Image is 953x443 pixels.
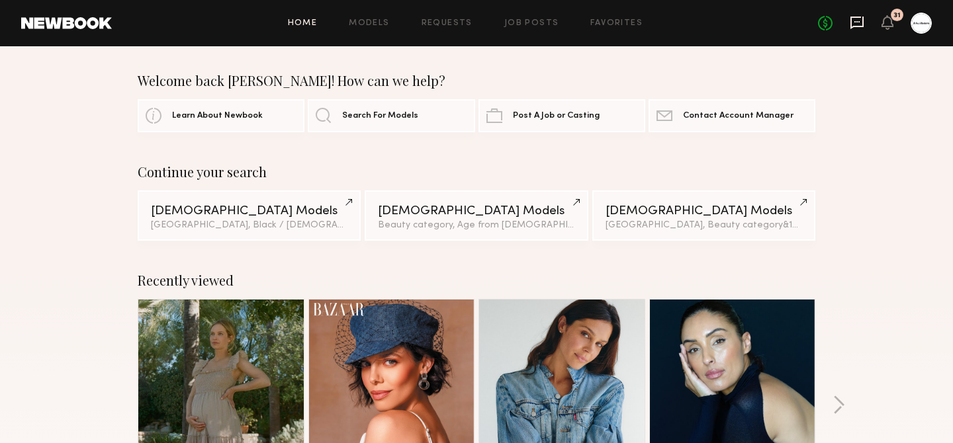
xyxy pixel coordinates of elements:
span: & 1 other filter [783,221,840,229]
a: Post A Job or Casting [478,99,645,132]
a: [DEMOGRAPHIC_DATA] ModelsBeauty category, Age from [DEMOGRAPHIC_DATA]. [365,190,588,241]
div: [GEOGRAPHIC_DATA], Black / [DEMOGRAPHIC_DATA] [151,221,347,230]
span: Contact Account Manager [683,112,794,120]
a: Requests [422,19,473,28]
a: [DEMOGRAPHIC_DATA] Models[GEOGRAPHIC_DATA], Black / [DEMOGRAPHIC_DATA] [138,190,361,241]
div: [DEMOGRAPHIC_DATA] Models [151,205,347,218]
span: Search For Models [342,112,418,120]
a: Learn About Newbook [138,99,304,132]
a: Models [349,19,389,28]
div: Recently viewed [138,272,815,288]
a: Favorites [590,19,643,28]
div: Beauty category, Age from [DEMOGRAPHIC_DATA]. [378,221,574,230]
div: [DEMOGRAPHIC_DATA] Models [606,205,802,218]
div: Welcome back [PERSON_NAME]! How can we help? [138,73,815,89]
div: 31 [893,12,901,19]
a: Home [288,19,318,28]
a: Contact Account Manager [649,99,815,132]
a: Search For Models [308,99,475,132]
div: [GEOGRAPHIC_DATA], Beauty category [606,221,802,230]
span: Learn About Newbook [172,112,263,120]
span: Post A Job or Casting [513,112,600,120]
a: [DEMOGRAPHIC_DATA] Models[GEOGRAPHIC_DATA], Beauty category&1other filter [592,190,815,241]
div: Continue your search [138,164,815,180]
a: Job Posts [504,19,559,28]
div: [DEMOGRAPHIC_DATA] Models [378,205,574,218]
